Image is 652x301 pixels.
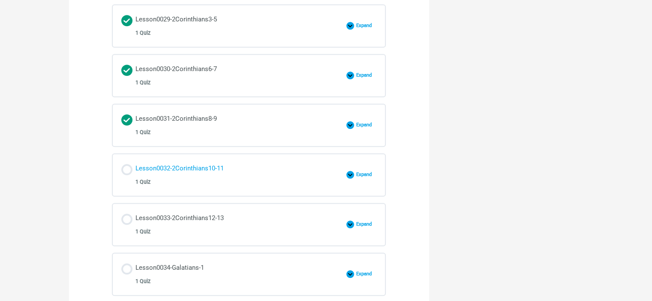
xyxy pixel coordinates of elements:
span: 1 Quiz [135,229,150,235]
div: Lesson0032-2Corinthians10-11 [135,163,224,187]
span: 1 Quiz [135,179,150,185]
div: Lesson0030-2Corinthians6-7 [135,63,217,88]
span: Expand [354,221,377,227]
div: Lesson0034-Galatians-1 [135,262,204,286]
a: Completed Lesson0030-2Corinthians6-7 1 Quiz [121,63,342,88]
span: 1 Quiz [135,129,150,135]
div: Completed [121,114,132,125]
div: Completed [121,15,132,26]
span: 1 Quiz [135,80,150,86]
div: Lesson0031-2Corinthians8-9 [135,113,217,137]
span: Expand [354,172,377,178]
button: Expand [346,72,377,79]
div: Lesson0033-2Corinthians12-13 [135,212,224,237]
a: Not started Lesson0033-2Corinthians12-13 1 Quiz [121,212,342,237]
button: Expand [346,121,377,129]
button: Expand [346,22,377,30]
span: Expand [354,271,377,277]
div: Lesson0029-2Corinthians3-5 [135,14,217,38]
a: Completed Lesson0031-2Corinthians8-9 1 Quiz [121,113,342,137]
div: Not started [121,214,132,225]
button: Expand [346,221,377,228]
div: Not started [121,164,132,175]
a: Not started Lesson0034-Galatians-1 1 Quiz [121,262,342,286]
a: Not started Lesson0032-2Corinthians10-11 1 Quiz [121,163,342,187]
button: Expand [346,270,377,278]
span: 1 Quiz [135,278,150,284]
button: Expand [346,171,377,179]
span: Expand [354,122,377,128]
div: Not started [121,263,132,274]
span: Expand [354,72,377,78]
a: Completed Lesson0029-2Corinthians3-5 1 Quiz [121,14,342,38]
span: Expand [354,23,377,29]
div: Completed [121,65,132,76]
span: 1 Quiz [135,30,150,36]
